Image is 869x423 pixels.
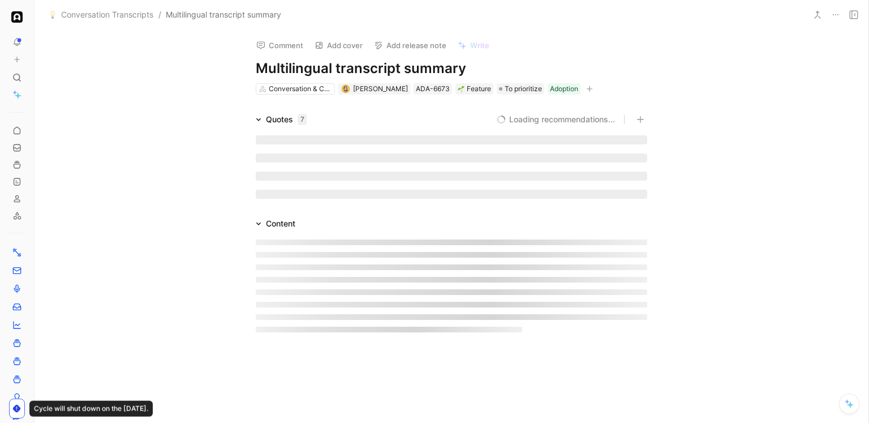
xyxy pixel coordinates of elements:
span: Conversation Transcripts [61,8,153,22]
button: Write [453,37,494,53]
div: Conversation & Channel Management [269,83,332,95]
span: Multilingual transcript summary [166,8,281,22]
img: 🌱 [458,86,464,92]
div: 🌱Feature [455,83,493,95]
h1: Multilingual transcript summary [256,59,647,78]
button: 💡Conversation Transcripts [46,8,156,22]
div: Quotes7 [251,113,311,126]
span: To prioritize [505,83,542,95]
img: 💡 [49,11,57,19]
span: [PERSON_NAME] [353,84,408,93]
div: Feature [458,83,491,95]
div: Adoption [550,83,578,95]
img: Ada [11,11,23,23]
span: / [158,8,161,22]
div: Quotes [266,113,307,126]
button: Comment [251,37,308,53]
div: 7 [298,114,307,125]
button: Loading recommendations... [497,113,615,126]
div: ADA-6673 [416,83,450,95]
div: Cycle will shut down on the [DATE]. [29,401,153,417]
div: Content [266,217,295,230]
button: Add release note [369,37,451,53]
div: To prioritize [497,83,544,95]
img: avatar [342,86,349,92]
span: Write [470,40,489,50]
div: Content [251,217,300,230]
button: Add cover [309,37,368,53]
button: Ada [9,9,25,25]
